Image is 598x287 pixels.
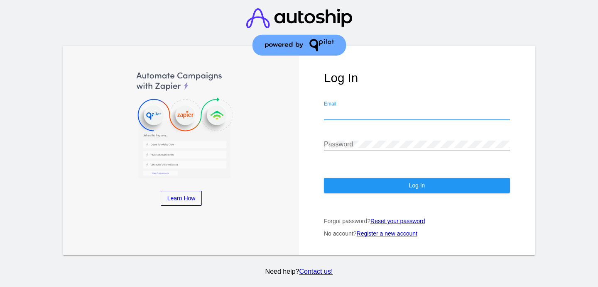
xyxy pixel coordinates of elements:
[324,71,510,85] h1: Log In
[324,218,510,224] p: Forgot password?
[161,191,202,206] a: Learn How
[167,195,196,202] span: Learn How
[370,218,425,224] a: Reset your password
[62,268,537,275] p: Need help?
[88,71,274,179] img: Automate Campaigns with Zapier, QPilot and Klaviyo
[357,230,417,237] a: Register a new account
[409,182,425,189] span: Log In
[299,268,333,275] a: Contact us!
[324,230,510,237] p: No account?
[324,178,510,193] button: Log In
[324,109,510,117] input: Email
